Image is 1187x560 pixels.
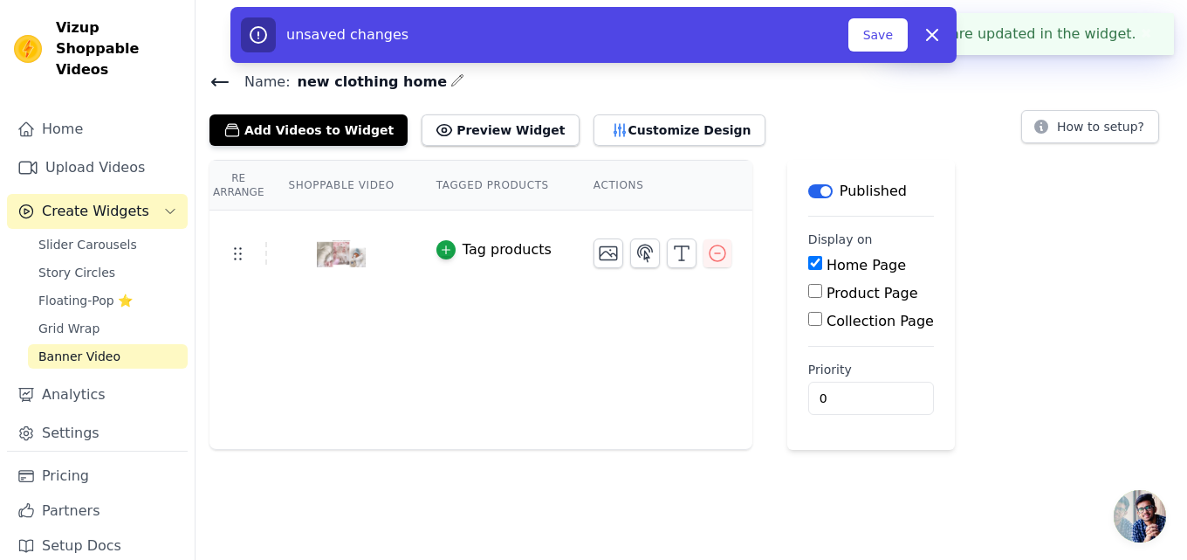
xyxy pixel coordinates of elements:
[28,288,188,313] a: Floating-Pop ⭐
[317,211,366,295] img: tn-bad2882e9531427b8a9d032df7568d6c.png
[7,194,188,229] button: Create Widgets
[7,416,188,451] a: Settings
[1114,490,1166,543] div: Open chat
[267,161,415,211] th: Shoppable Video
[28,260,188,285] a: Story Circles
[808,361,934,378] label: Priority
[7,377,188,412] a: Analytics
[463,239,552,260] div: Tag products
[573,161,752,211] th: Actions
[286,26,408,43] span: unsaved changes
[38,292,133,309] span: Floating-Pop ⭐
[827,313,934,329] label: Collection Page
[7,150,188,185] a: Upload Videos
[1021,110,1159,143] button: How to setup?
[209,161,267,211] th: Re Arrange
[7,112,188,147] a: Home
[230,72,291,93] span: Name:
[1021,122,1159,139] a: How to setup?
[38,236,137,253] span: Slider Carousels
[422,114,579,146] button: Preview Widget
[28,316,188,341] a: Grid Wrap
[593,114,765,146] button: Customize Design
[209,114,408,146] button: Add Videos to Widget
[848,18,908,52] button: Save
[291,72,447,93] span: new clothing home
[827,257,906,273] label: Home Page
[827,285,918,301] label: Product Page
[38,264,115,281] span: Story Circles
[808,231,873,248] legend: Display on
[840,181,907,202] p: Published
[7,494,188,529] a: Partners
[450,70,464,93] div: Edit Name
[7,459,188,494] a: Pricing
[415,161,573,211] th: Tagged Products
[38,320,99,337] span: Grid Wrap
[436,239,552,260] button: Tag products
[42,201,149,222] span: Create Widgets
[593,239,623,268] button: Change Thumbnail
[28,232,188,257] a: Slider Carousels
[38,348,120,365] span: Banner Video
[28,344,188,369] a: Banner Video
